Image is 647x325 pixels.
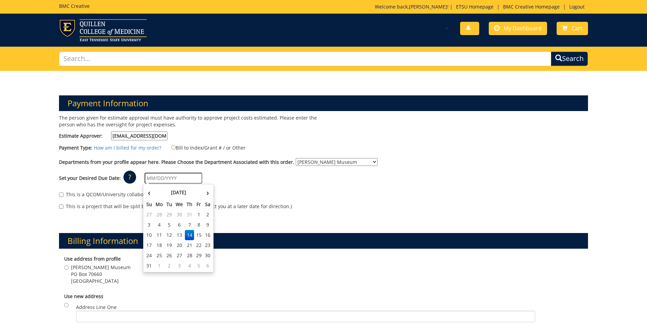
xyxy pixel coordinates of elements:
[154,199,165,210] th: Mo
[59,192,63,197] input: This is a QCOM/University collaborative project.
[154,240,165,250] td: 18
[203,261,212,271] td: 6
[154,250,165,261] td: 25
[453,3,497,10] a: ETSU Homepage
[409,3,447,10] a: [PERSON_NAME]
[194,230,203,240] td: 15
[174,240,185,250] td: 20
[59,233,588,249] h3: Billing Information
[551,51,588,66] button: Search
[59,51,551,66] input: Search...
[145,240,154,250] td: 17
[203,230,212,240] td: 16
[64,265,69,270] input: [PERSON_NAME] Museum PO Box 70660 [GEOGRAPHIC_DATA]
[163,144,246,151] label: Bill to Index/Grant # / or Other
[145,210,154,220] td: 27
[123,171,136,184] p: ?
[174,250,185,261] td: 27
[165,240,174,250] td: 19
[94,144,161,151] a: How am I billed for my order?
[154,230,165,240] td: 11
[59,131,167,140] label: Estimate Approver:
[71,271,131,278] span: PO Box 70660
[145,230,154,240] td: 10
[194,220,203,230] td: 8
[203,250,212,261] td: 30
[59,114,318,128] p: The person given for estimate approval must have authority to approve project costs estimated. Pl...
[203,240,212,250] td: 23
[71,278,131,284] span: [GEOGRAPHIC_DATA]
[59,175,121,182] label: Set your Desired Due Date:
[59,204,63,209] input: This is a project that will be split billed. (BMC Creative will contact you at a later date for d...
[203,186,212,199] th: ›
[185,250,194,261] td: 28
[185,230,194,240] td: 14
[203,199,212,210] th: Sa
[154,210,165,220] td: 28
[194,210,203,220] td: 1
[154,220,165,230] td: 4
[64,256,121,262] b: Use address from profile
[154,186,203,199] th: [DATE]
[572,25,583,32] span: Cart
[76,304,535,322] label: Address Line One
[111,131,167,140] input: Estimate Approver:
[375,3,588,10] p: Welcome back, ! | | |
[145,250,154,261] td: 24
[185,240,194,250] td: 21
[165,210,174,220] td: 29
[174,261,185,271] td: 3
[59,144,92,151] label: Payment Type:
[174,199,185,210] th: We
[165,220,174,230] td: 5
[145,261,154,271] td: 31
[194,261,203,271] td: 5
[154,261,165,271] td: 1
[174,230,185,240] td: 13
[194,240,203,250] td: 22
[165,230,174,240] td: 12
[203,210,212,220] td: 2
[59,191,175,198] label: This is a QCOM/University collaborative project.
[59,203,292,210] label: This is a project that will be split billed. (BMC Creative will contact you at a later date for d...
[500,3,563,10] a: BMC Creative Homepage
[145,186,154,199] th: ‹
[145,199,154,210] th: Su
[185,261,194,271] td: 4
[566,3,588,10] a: Logout
[174,220,185,230] td: 6
[64,293,103,299] b: Use new address
[59,3,90,9] h5: BMC Creative
[489,22,547,35] a: My Dashboard
[203,220,212,230] td: 9
[504,25,542,32] span: My Dashboard
[194,250,203,261] td: 29
[76,311,535,322] input: Address Line One
[174,210,185,220] td: 30
[171,145,176,150] input: Bill to Index/Grant # / or Other
[165,199,174,210] th: Tu
[185,210,194,220] td: 31
[59,19,147,41] img: ETSU logo
[185,220,194,230] td: 7
[59,159,294,166] label: Departments from your profile appear here. Please Choose the Department Associated with this order.
[59,95,588,111] h3: Payment Information
[145,173,202,184] input: MM/DD/YYYY
[557,22,588,35] a: Cart
[71,264,131,271] span: [PERSON_NAME] Museum
[165,261,174,271] td: 2
[194,199,203,210] th: Fr
[185,199,194,210] th: Th
[145,220,154,230] td: 3
[165,250,174,261] td: 26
